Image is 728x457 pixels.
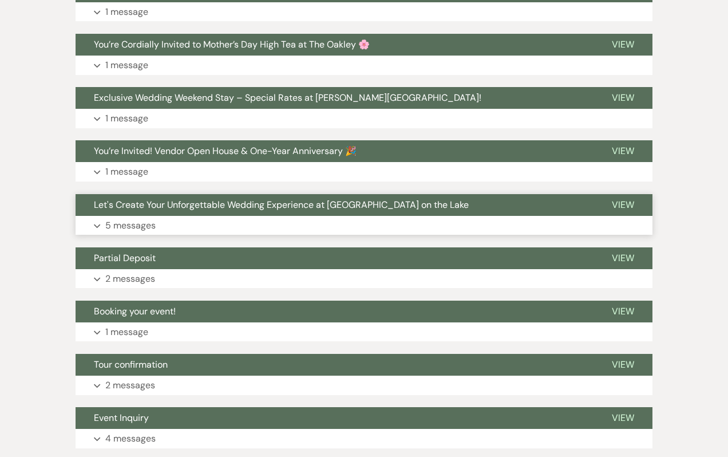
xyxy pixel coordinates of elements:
button: 1 message [76,162,652,182]
p: 1 message [105,58,148,73]
button: You’re Invited! Vendor Open House & One-Year Anniversary 🎉 [76,140,594,162]
p: 2 messages [105,378,155,393]
span: Tour confirmation [94,358,168,371]
p: 5 messages [105,218,156,233]
span: View [612,358,634,371]
span: View [612,199,634,211]
button: View [594,194,652,216]
button: You’re Cordially Invited to Mother’s Day High Tea at The Oakley 🌸 [76,34,594,56]
span: Partial Deposit [94,252,156,264]
p: 2 messages [105,271,155,286]
span: View [612,145,634,157]
button: Event Inquiry [76,407,594,429]
button: View [594,34,652,56]
button: View [594,407,652,429]
button: 2 messages [76,376,652,395]
span: Booking your event! [94,305,176,317]
button: Partial Deposit [76,247,594,269]
button: 1 message [76,2,652,22]
span: View [612,92,634,104]
p: 1 message [105,325,148,340]
p: 1 message [105,111,148,126]
span: You’re Cordially Invited to Mother’s Day High Tea at The Oakley 🌸 [94,38,370,50]
button: Exclusive Wedding Weekend Stay – Special Rates at [PERSON_NAME][GEOGRAPHIC_DATA]! [76,87,594,109]
p: 4 messages [105,431,156,446]
button: 1 message [76,109,652,128]
span: Let's Create Your Unforgettable Wedding Experience at [GEOGRAPHIC_DATA] on the Lake [94,199,469,211]
span: Exclusive Wedding Weekend Stay – Special Rates at [PERSON_NAME][GEOGRAPHIC_DATA]! [94,92,481,104]
button: View [594,247,652,269]
span: View [612,38,634,50]
p: 1 message [105,164,148,179]
span: Event Inquiry [94,412,149,424]
p: 1 message [105,5,148,19]
button: View [594,87,652,109]
span: View [612,252,634,264]
button: View [594,301,652,322]
button: 1 message [76,56,652,75]
button: 1 message [76,322,652,342]
button: View [594,140,652,162]
span: You’re Invited! Vendor Open House & One-Year Anniversary 🎉 [94,145,357,157]
button: 4 messages [76,429,652,448]
button: Let's Create Your Unforgettable Wedding Experience at [GEOGRAPHIC_DATA] on the Lake [76,194,594,216]
button: View [594,354,652,376]
button: 2 messages [76,269,652,289]
span: View [612,305,634,317]
button: 5 messages [76,216,652,235]
span: View [612,412,634,424]
button: Tour confirmation [76,354,594,376]
button: Booking your event! [76,301,594,322]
